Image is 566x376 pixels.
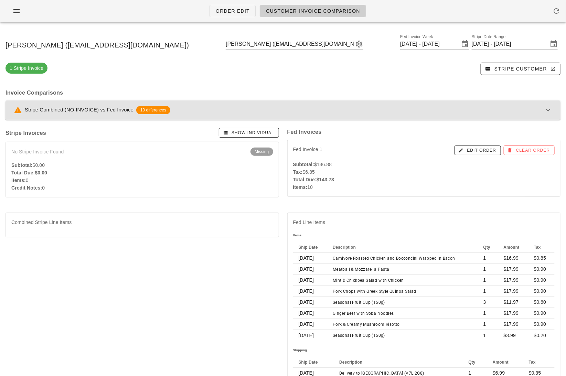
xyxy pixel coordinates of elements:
[478,319,498,330] td: 1
[288,213,560,232] div: Fed Line Items
[478,330,498,341] td: 1
[293,275,328,286] td: [DATE]
[6,40,189,51] span: [PERSON_NAME] ([EMAIL_ADDRESS][DOMAIN_NAME])
[400,34,433,40] label: Fed Invoice Week
[293,253,328,264] td: [DATE]
[210,5,256,17] a: Order Edit
[293,161,555,168] div: $136.88
[293,330,328,341] td: [DATE]
[11,176,273,184] div: 0
[293,264,328,275] td: [DATE]
[255,148,269,156] span: Missing
[11,178,26,183] strong: Items:
[459,147,496,153] span: Edit Order
[481,63,560,75] a: Stripe Customer
[334,357,463,368] th: Description
[293,176,555,183] div: $143.73
[293,319,328,330] td: [DATE]
[293,168,555,176] div: $6.85
[11,184,273,192] div: 0
[472,34,506,40] label: Stripe Date Range
[10,63,43,74] span: 1 Stripe Invoice
[226,39,354,50] input: Search by email or name
[508,147,550,153] span: Clear Order
[327,297,478,308] td: Seasonal Fruit Cup (150g)
[287,128,561,136] h3: Fed Invoices
[478,308,498,319] td: 1
[528,297,555,308] td: $0.60
[293,162,314,167] strong: Subtotal:
[498,242,528,253] th: Amount
[504,146,555,155] button: Clear Order
[478,264,498,275] td: 1
[528,286,555,297] td: $0.90
[327,275,478,286] td: Mint & Chickpea Salad with Chicken
[327,319,478,330] td: Pork & Creamy Mushroom Risotto
[11,162,33,168] strong: Subtotal:
[523,357,555,368] th: Tax
[498,319,528,330] td: $17.99
[219,128,279,138] button: Show Individual
[11,161,273,169] div: $0.00
[327,242,478,253] th: Description
[327,286,478,297] td: Pork Chops with Greek Style Quinoa Salad
[498,264,528,275] td: $17.99
[528,275,555,286] td: $0.90
[293,184,308,190] strong: Items:
[455,146,501,155] a: Edit Order
[487,66,555,72] span: Stripe Customer
[6,213,279,232] div: Combined Stripe Line Items
[6,129,46,137] h3: Stripe Invoices
[327,264,478,275] td: Meatball & Mozzarella Pasta
[355,40,363,48] button: appended action
[293,146,322,155] span: Fed Invoice 1
[528,330,555,341] td: $0.20
[11,185,42,191] strong: Credit Notes:
[11,170,35,175] strong: Total Due:
[11,169,273,176] div: $0.00
[327,308,478,319] td: Ginger Beef with Soba Noodles
[463,357,487,368] th: Qty
[487,357,523,368] th: Amount
[140,106,166,114] span: 10 differences
[293,346,555,354] h6: Shipping
[498,297,528,308] td: $11.97
[293,297,328,308] td: [DATE]
[478,242,498,253] th: Qty
[528,264,555,275] td: $0.90
[528,319,555,330] td: $0.90
[498,308,528,319] td: $17.99
[293,232,555,239] h6: Items
[478,297,498,308] td: 3
[498,330,528,341] td: $3.99
[260,5,366,17] a: Customer Invoice Comparison
[6,100,560,120] button: Stripe Combined (NO-INVOICE) vs Fed Invoice10 differences
[293,286,328,297] td: [DATE]
[528,253,555,264] td: $0.85
[293,357,334,368] th: Ship Date
[293,242,328,253] th: Ship Date
[293,169,303,175] strong: Tax:
[11,148,64,155] span: No Stripe Invoice Found
[293,183,555,191] div: 10
[498,253,528,264] td: $16.99
[266,8,360,14] span: Customer Invoice Comparison
[528,308,555,319] td: $0.90
[6,89,560,96] h3: Invoice Comparisons
[478,286,498,297] td: 1
[327,253,478,264] td: Carnivore Roasted Chicken and Bocconcini Wrapped in Bacon
[478,275,498,286] td: 1
[215,8,250,14] span: Order Edit
[293,308,328,319] td: [DATE]
[293,177,317,182] strong: Total Due:
[498,286,528,297] td: $17.99
[498,275,528,286] td: $17.99
[25,107,134,112] span: Stripe Combined (NO-INVOICE) vs Fed Invoice
[528,242,555,253] th: Tax
[478,253,498,264] td: 1
[327,330,478,341] td: Seasonal Fruit Cup (150g)
[224,130,274,136] span: Show Individual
